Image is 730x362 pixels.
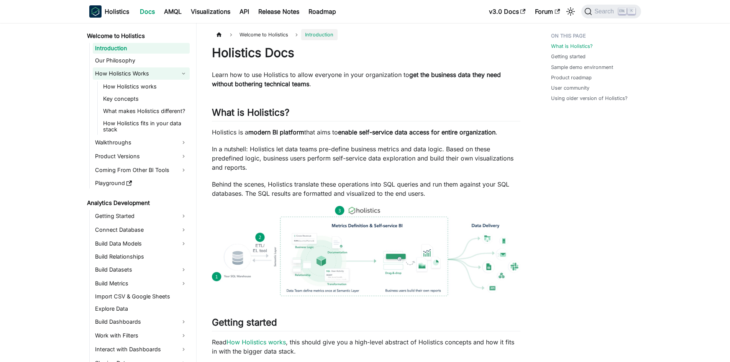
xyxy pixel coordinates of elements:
a: Welcome to Holistics [85,31,190,41]
span: Welcome to Holistics [236,29,292,40]
a: Our Philosophy [93,55,190,66]
h1: Holistics Docs [212,45,520,61]
p: Read , this should give you a high-level abstract of Holistics concepts and how it fits in with t... [212,337,520,356]
p: In a nutshell: Holistics let data teams pre-define business metrics and data logic. Based on thes... [212,144,520,172]
a: Roadmap [304,5,341,18]
p: Behind the scenes, Holistics translate these operations into SQL queries and run them against you... [212,180,520,198]
p: Holistics is a that aims to . [212,128,520,137]
span: Introduction [301,29,337,40]
a: Build Metrics [93,277,190,290]
a: Build Datasets [93,264,190,276]
a: Walkthroughs [93,136,190,149]
a: Getting Started [93,210,190,222]
a: v3.0 Docs [484,5,530,18]
img: How Holistics fits in your Data Stack [212,206,520,296]
nav: Docs sidebar [82,23,197,362]
a: Build Relationships [93,251,190,262]
button: Switch between dark and light mode (currently light mode) [564,5,577,18]
a: Coming From Other BI Tools [93,164,190,176]
a: Release Notes [254,5,304,18]
a: Import CSV & Google Sheets [93,291,190,302]
a: What is Holistics? [551,43,593,50]
a: Product roadmap [551,74,592,81]
strong: modern BI platform [248,128,304,136]
a: Getting started [551,53,586,60]
a: How Holistics works [101,81,190,92]
a: API [235,5,254,18]
a: Visualizations [186,5,235,18]
span: Search [592,8,618,15]
a: Forum [530,5,564,18]
a: What makes Holistics different? [101,106,190,116]
a: Introduction [93,43,190,54]
a: How Holistics Works [93,67,190,80]
a: Sample demo environment [551,64,613,71]
a: Interact with Dashboards [93,343,190,355]
strong: enable self-service data access for entire organization [338,128,495,136]
nav: Breadcrumbs [212,29,520,40]
a: Product Versions [93,150,190,162]
b: Holistics [105,7,129,16]
button: Search (Ctrl+K) [581,5,641,18]
img: Holistics [89,5,102,18]
a: Connect Database [93,224,190,236]
kbd: K [628,8,635,15]
a: How Holistics fits in your data stack [101,118,190,135]
a: Playground [93,178,190,188]
a: Analytics Development [85,198,190,208]
h2: Getting started [212,317,520,331]
a: AMQL [159,5,186,18]
a: Key concepts [101,93,190,104]
a: Docs [135,5,159,18]
a: Build Data Models [93,238,190,250]
a: Using older version of Holistics? [551,95,628,102]
h2: What is Holistics? [212,107,520,121]
a: Explore Data [93,303,190,314]
a: Work with Filters [93,329,190,342]
a: Build Dashboards [93,316,190,328]
a: HolisticsHolistics [89,5,129,18]
a: How Holistics works [226,338,286,346]
p: Learn how to use Holistics to allow everyone in your organization to . [212,70,520,88]
a: User community [551,84,589,92]
a: Home page [212,29,226,40]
